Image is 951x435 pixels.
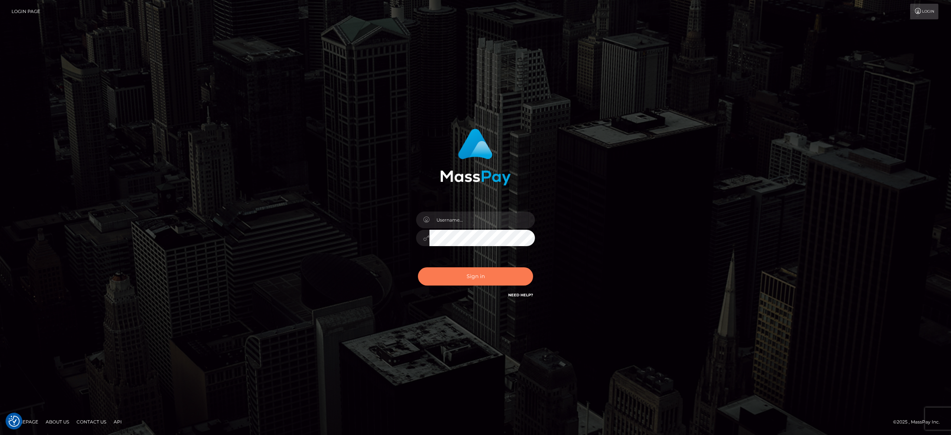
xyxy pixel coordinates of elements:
a: Login [910,4,938,19]
a: API [111,416,125,428]
a: Login Page [12,4,40,19]
div: © 2025 , MassPay Inc. [893,418,945,426]
a: Need Help? [508,293,533,297]
input: Username... [429,212,535,228]
button: Consent Preferences [9,416,20,427]
a: About Us [43,416,72,428]
img: MassPay Login [440,129,511,186]
a: Homepage [8,416,41,428]
a: Contact Us [74,416,109,428]
img: Revisit consent button [9,416,20,427]
button: Sign in [418,267,533,286]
